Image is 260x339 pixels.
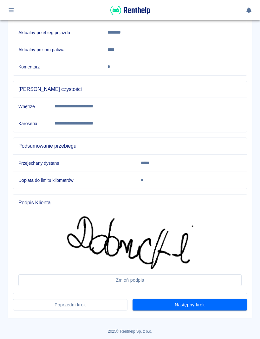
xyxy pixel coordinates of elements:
[18,29,97,36] h6: Aktualny przebieg pojazdu
[110,11,150,17] a: Renthelp logo
[18,64,97,70] h6: Komentarz
[67,216,193,269] img: Podpis
[18,143,242,149] span: Podsumowanie przebiegu
[18,86,242,93] span: [PERSON_NAME] czystości
[18,274,242,286] button: Zmień podpis
[133,299,247,311] button: Następny krok
[18,120,44,127] h6: Karoseria
[18,200,242,206] span: Podpis Klienta
[110,5,150,16] img: Renthelp logo
[18,103,44,110] h6: Wnętrze
[18,47,97,53] h6: Aktualny poziom paliwa
[18,160,131,166] h6: Przejechany dystans
[13,299,127,311] button: Poprzedni krok
[18,177,131,183] h6: Dopłata do limitu kilometrów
